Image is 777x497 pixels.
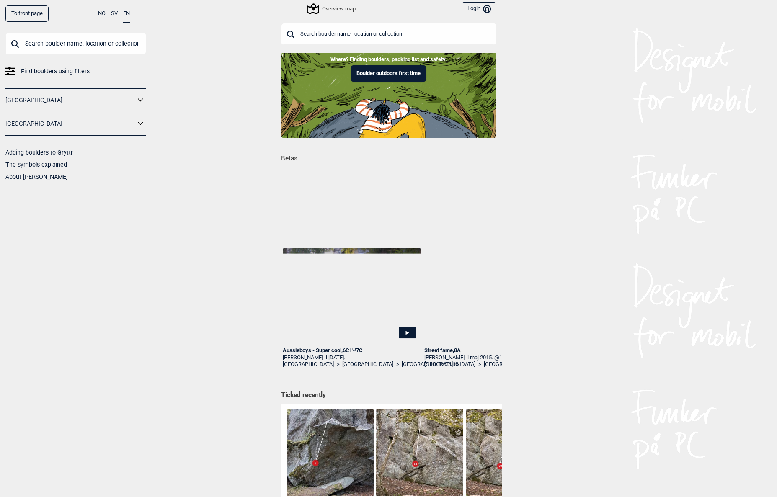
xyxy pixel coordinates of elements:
img: Indoor to outdoor [281,53,496,137]
span: Ψ [352,347,356,353]
img: Lur Linggo 210617 [376,409,463,496]
div: Aussieboys - Super cool , 6C+ 7C [283,347,421,354]
button: NO [98,5,106,22]
p: Where? Finding boulders, packing list and safety. [6,55,771,64]
a: [GEOGRAPHIC_DATA] [283,361,334,368]
a: [GEOGRAPHIC_DATA] [484,361,535,368]
a: To front page [5,5,49,22]
input: Search boulder name, location or collection [5,33,146,54]
a: [GEOGRAPHIC_DATA] öst [402,361,462,368]
div: Overview map [308,4,356,14]
span: > [337,361,340,368]
button: Boulder outdoors first time [351,65,426,82]
a: Find boulders using filters [5,65,146,77]
span: > [478,361,481,368]
span: Find boulders using filters [21,65,90,77]
a: [GEOGRAPHIC_DATA] [5,118,135,130]
button: SV [111,5,118,22]
a: [GEOGRAPHIC_DATA] [5,94,135,106]
a: The symbols explained [5,161,67,168]
h1: Betas [281,149,502,163]
a: [GEOGRAPHIC_DATA] [342,361,393,368]
button: EN [123,5,130,23]
span: > [396,361,399,368]
div: [PERSON_NAME] - [424,354,562,361]
button: Login [462,2,496,16]
img: Packad och klar 210617 [466,409,553,496]
img: Staffan pa Supercool [283,248,421,345]
span: i [DATE]. [326,354,345,361]
div: Street fame , 8A [424,347,562,354]
span: i maj 2015. @10:47 [467,354,512,361]
h1: Ticked recently [281,391,496,400]
a: About [PERSON_NAME] [5,173,68,180]
img: Dr Skog 200413 [287,409,374,496]
input: Search boulder name, location or collection [281,23,496,45]
div: [PERSON_NAME] - [283,354,421,361]
img: Sammy pa Street fame [424,233,562,344]
a: Adding boulders to Gryttr [5,149,73,156]
a: [GEOGRAPHIC_DATA] [424,361,475,368]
